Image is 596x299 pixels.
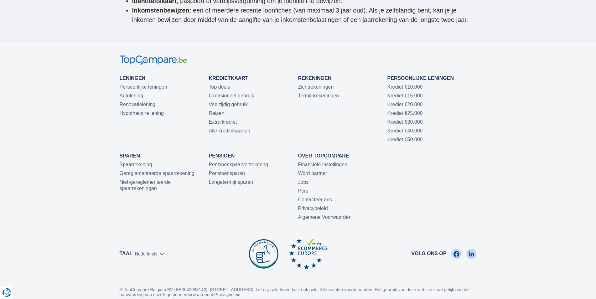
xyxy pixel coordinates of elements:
[120,171,194,176] a: Gereglementeerde spaarrekening
[387,93,423,98] a: Krediet €15.000
[248,238,280,270] img: Be commerce TopCompare
[209,84,231,90] a: Top deals
[163,292,209,297] a: Algemene Voorwaarden
[209,75,248,81] a: Kredietkaart
[120,55,187,65] img: TopCompare
[209,171,245,176] a: Pensioensparen
[120,153,140,158] a: Sparen
[298,179,309,185] a: Jobs
[387,119,423,125] a: Krediet €30.000
[209,102,248,107] a: Veelzijdig gebruik
[411,250,446,257] span: Volg ons op
[387,84,423,90] a: Krediet €10.000
[209,179,253,185] a: Langetermijnsparen
[209,93,254,98] a: Occasioneel gebruik
[298,162,347,167] a: Financiële instellingen
[214,292,240,297] a: Privacybeleid
[120,102,156,107] a: Renovatielening
[209,162,268,167] a: Pensioenspaarverzekering
[387,137,423,142] a: Krediet €50.000
[120,75,146,81] a: Leningen
[387,102,423,107] a: Krediet €20.000
[298,153,349,158] a: Over TopCompare
[132,6,477,24] li: : een of meerdere recente loonfiches (van maximaal 3 jaar oud). Als je zelfstandig bent, kan je j...
[120,179,171,191] a: Niet-gereglementeerde spaarrekeningen
[120,84,167,90] a: Persoonlijke leningen
[387,75,454,81] a: Persoonlijke leningen
[120,250,132,257] label: Taal
[132,7,189,14] b: Inkomstenbewijzen
[469,249,474,259] img: LinkedIn TopCompare
[453,249,459,259] img: Facebook TopCompare
[298,75,332,81] a: Rekeningen
[209,153,235,158] a: Pensioen
[289,238,328,270] img: Ecommerce Europe TopCompare
[209,128,251,133] a: Alle kredietkaarten
[209,111,225,116] a: Reizen
[120,111,164,116] a: Hypothecaire lening
[298,171,327,176] a: Word partner
[387,111,423,116] a: Krediet €25.000
[387,128,423,133] a: Krediet €40.000
[298,93,339,98] a: Termijnrekeningen
[120,282,477,297] p: © TopCompare Belgium BV (BE0643988146), [STREET_ADDRESS]. Let op, geld lenen kost ook geld. Alle ...
[120,162,152,167] a: Spaarrekening
[298,197,332,202] a: Contacteer ons
[298,206,328,211] a: Privacybeleid
[209,119,237,125] a: Extra krediet
[120,93,143,98] a: Autolening
[298,188,308,193] a: Pers
[298,214,352,220] a: Algemene Voorwaarden
[298,84,334,90] a: Zichtrekeningen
